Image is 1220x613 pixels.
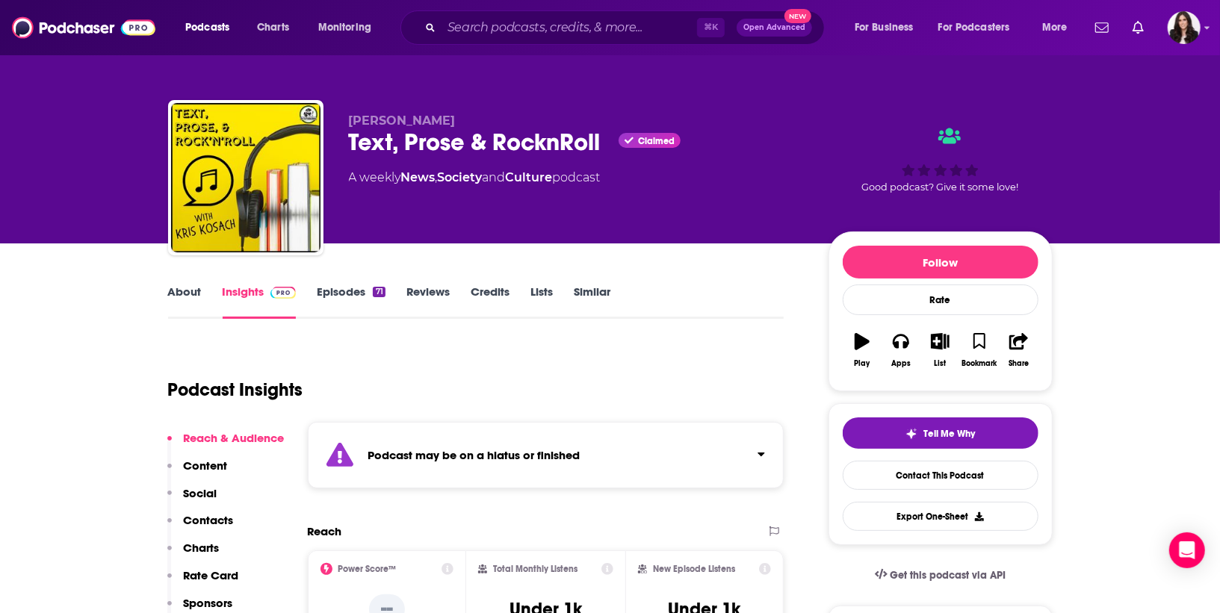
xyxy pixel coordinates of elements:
a: Lists [530,284,553,319]
h2: New Episode Listens [653,564,735,574]
button: open menu [844,16,932,40]
h1: Podcast Insights [168,379,303,401]
button: open menu [308,16,391,40]
button: tell me why sparkleTell Me Why [843,417,1038,449]
span: and [483,170,506,184]
p: Content [184,458,228,473]
div: Play [854,359,870,368]
a: Get this podcast via API [863,557,1018,594]
span: For Business [855,17,914,38]
button: Show profile menu [1168,11,1201,44]
a: Society [438,170,483,184]
span: New [784,9,811,23]
button: Social [167,486,217,514]
span: Claimed [638,137,675,145]
p: Rate Card [184,568,239,582]
a: Culture [506,170,553,184]
div: Good podcast? Give it some love! [829,113,1053,206]
div: Bookmark [962,359,997,368]
a: Episodes71 [317,284,385,319]
span: Open Advanced [743,24,805,31]
div: List [935,359,947,368]
h2: Power Score™ [338,564,397,574]
button: Play [843,323,882,377]
button: Follow [843,246,1038,279]
button: Rate Card [167,568,239,596]
button: Open AdvancedNew [737,19,812,37]
span: Charts [257,17,289,38]
a: InsightsPodchaser Pro [223,284,297,319]
h2: Reach [308,524,342,538]
button: Apps [882,323,920,377]
span: Good podcast? Give it some love! [862,181,1019,193]
div: 71 [373,287,385,297]
strong: Podcast may be on a hiatus or finished [368,448,580,462]
span: ⌘ K [697,18,725,37]
span: Tell Me Why [923,428,975,440]
p: Reach & Audience [184,431,285,445]
span: Monitoring [318,17,371,38]
a: Similar [574,284,610,319]
div: Rate [843,284,1038,315]
button: Bookmark [960,323,999,377]
button: open menu [929,16,1032,40]
p: Charts [184,541,220,555]
button: Charts [167,541,220,568]
button: open menu [1032,16,1086,40]
a: News [401,170,436,184]
a: Reviews [406,284,450,319]
p: Contacts [184,513,234,527]
div: Open Intercom Messenger [1169,532,1205,568]
img: User Profile [1168,11,1201,44]
span: Podcasts [185,17,229,38]
a: Show notifications dropdown [1127,15,1150,40]
p: Sponsors [184,596,233,610]
span: Logged in as RebeccaShapiro [1168,11,1201,44]
h2: Total Monthly Listens [493,564,578,574]
span: For Podcasters [938,17,1010,38]
button: Reach & Audience [167,431,285,458]
div: Apps [891,359,911,368]
div: A weekly podcast [349,169,601,187]
button: Share [999,323,1038,377]
img: Text, Prose & RocknRoll [171,103,321,252]
a: Show notifications dropdown [1089,15,1115,40]
span: Get this podcast via API [890,569,1006,582]
span: [PERSON_NAME] [349,113,456,128]
img: Podchaser - Follow, Share and Rate Podcasts [12,13,155,42]
span: , [436,170,438,184]
img: tell me why sparkle [905,428,917,440]
button: Export One-Sheet [843,502,1038,531]
input: Search podcasts, credits, & more... [442,16,697,40]
div: Share [1009,359,1029,368]
button: List [920,323,959,377]
button: open menu [175,16,249,40]
a: Credits [471,284,510,319]
div: Search podcasts, credits, & more... [415,10,839,45]
a: Charts [247,16,298,40]
a: About [168,284,202,319]
section: Click to expand status details [308,422,784,488]
button: Contacts [167,513,234,541]
p: Social [184,486,217,500]
a: Contact This Podcast [843,461,1038,490]
button: Content [167,458,228,486]
img: Podchaser Pro [270,287,297,299]
span: More [1042,17,1068,38]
